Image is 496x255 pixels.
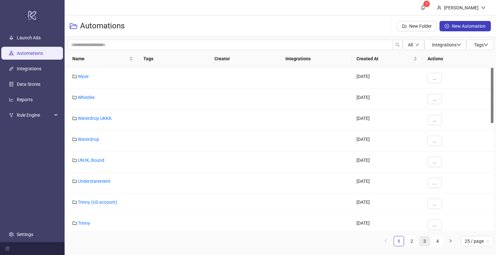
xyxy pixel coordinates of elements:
[17,35,41,40] a: Launch Ads
[426,2,428,6] span: 1
[78,95,95,100] a: Whistles
[432,42,461,47] span: Integrations
[351,131,422,152] div: [DATE]
[433,236,442,246] a: 4
[72,116,77,121] span: folder
[445,236,456,246] li: Next Page
[402,24,407,28] span: folder-add
[433,138,437,143] span: ...
[17,51,43,56] a: Automations
[381,236,391,246] li: Previous Page
[5,246,10,251] span: menu-fold
[474,42,488,47] span: Tags
[457,43,461,47] span: down
[461,236,493,246] div: Page Size
[433,201,437,206] span: ...
[394,236,404,246] li: 1
[428,157,442,167] button: ...
[428,115,442,125] button: ...
[422,50,493,68] th: Actions
[421,5,425,10] span: bell
[17,109,52,122] span: Rule Engine
[441,4,481,11] div: [PERSON_NAME]
[351,68,422,89] div: [DATE]
[484,43,488,47] span: down
[72,55,128,62] span: Name
[449,239,452,243] span: right
[351,214,422,235] div: [DATE]
[407,236,417,246] a: 2
[465,236,490,246] span: 25 / page
[78,200,117,205] a: Trinny (US account)
[409,24,432,29] span: New Folder
[351,152,422,172] div: [DATE]
[72,200,77,204] span: folder
[78,137,99,142] a: Waterdrop
[351,89,422,110] div: [DATE]
[481,5,486,10] span: down
[428,220,442,230] button: ...
[351,50,422,68] th: Created At
[452,24,486,29] span: New Automation
[445,24,449,28] span: plus-circle
[78,158,104,163] a: UN:IK, Bound
[17,82,40,87] a: Data Stores
[433,222,437,227] span: ...
[420,236,429,246] a: 3
[67,50,138,68] th: Name
[419,236,430,246] li: 3
[356,55,412,62] span: Created At
[78,179,110,184] a: Understatement
[433,96,437,102] span: ...
[17,232,33,237] a: Settings
[72,95,77,100] span: folder
[439,21,491,31] button: New Automation
[17,97,33,102] a: Reports
[432,236,443,246] li: 4
[80,21,125,31] h3: Automations
[351,110,422,131] div: [DATE]
[408,42,413,47] span: All
[394,236,404,246] a: 1
[78,221,90,226] a: Trinny
[17,66,41,71] a: Integrations
[280,50,351,68] th: Integrations
[424,40,466,50] button: Integrationsdown
[466,40,493,50] button: Tagsdown
[437,5,441,10] span: user
[428,94,442,104] button: ...
[381,236,391,246] button: left
[445,236,456,246] button: right
[70,22,77,30] span: folder-open
[72,179,77,183] span: folder
[72,158,77,162] span: folder
[384,239,388,243] span: left
[78,74,88,79] a: Wyse
[423,1,430,7] sup: 1
[433,159,437,164] span: ...
[72,74,77,79] span: folder
[397,21,437,31] button: New Folder
[433,117,437,123] span: ...
[433,180,437,185] span: ...
[72,137,77,142] span: folder
[407,236,417,246] li: 2
[415,43,419,47] span: down
[428,178,442,188] button: ...
[428,73,442,83] button: ...
[428,136,442,146] button: ...
[403,40,424,50] button: Alldown
[209,50,280,68] th: Creator
[351,172,422,193] div: [DATE]
[72,221,77,225] span: folder
[351,193,422,214] div: [DATE]
[78,116,112,121] a: Waterdrop UKKK
[395,43,400,47] span: search
[433,75,437,81] span: ...
[428,199,442,209] button: ...
[9,113,14,117] span: fork
[138,50,209,68] th: Tags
